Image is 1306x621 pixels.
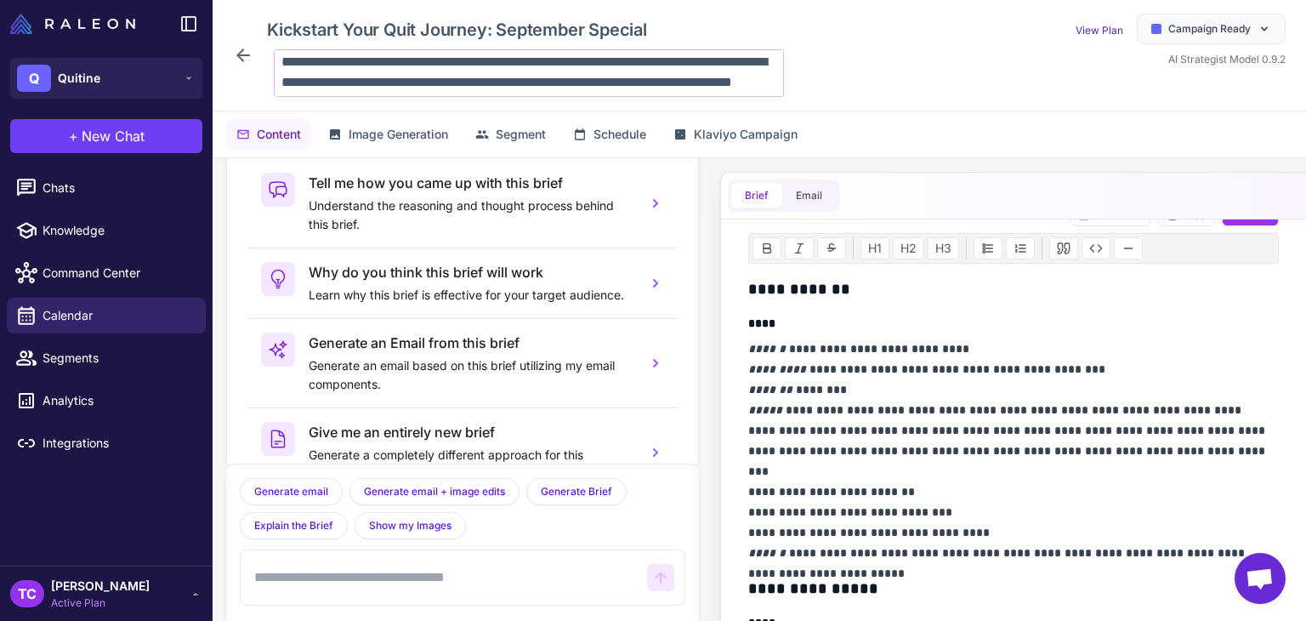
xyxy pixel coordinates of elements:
[309,333,633,353] h3: Generate an Email from this brief
[10,14,135,34] img: Raleon Logo
[309,262,633,282] h3: Why do you think this brief will work
[254,518,333,533] span: Explain the Brief
[43,306,192,325] span: Calendar
[309,356,633,394] p: Generate an email based on this brief utilizing my email components.
[43,221,192,240] span: Knowledge
[309,446,633,483] p: Generate a completely different approach for this campaign.
[349,478,520,505] button: Generate email + image edits
[309,422,633,442] h3: Give me an entirely new brief
[309,173,633,193] h3: Tell me how you came up with this brief
[731,183,782,208] button: Brief
[593,125,646,144] span: Schedule
[7,170,206,206] a: Chats
[928,237,959,259] button: H3
[254,484,328,499] span: Generate email
[10,580,44,607] div: TC
[349,125,448,144] span: Image Generation
[7,340,206,376] a: Segments
[10,58,202,99] button: QQuitine
[51,595,150,611] span: Active Plan
[309,286,633,305] p: Learn why this brief is effective for your target audience.
[240,512,348,539] button: Explain the Brief
[860,237,889,259] button: H1
[1168,53,1286,66] span: AI Strategist Model 0.9.2
[893,237,924,259] button: H2
[782,183,836,208] button: Email
[1168,21,1251,37] span: Campaign Ready
[663,118,808,151] button: Klaviyo Campaign
[51,577,150,595] span: [PERSON_NAME]
[369,518,451,533] span: Show my Images
[7,383,206,419] a: Analytics
[496,125,546,144] span: Segment
[541,484,612,499] span: Generate Brief
[43,264,192,282] span: Command Center
[465,118,556,151] button: Segment
[240,478,343,505] button: Generate email
[260,14,784,46] div: Click to edit campaign name
[7,213,206,248] a: Knowledge
[7,425,206,461] a: Integrations
[309,197,633,234] p: Understand the reasoning and thought process behind this brief.
[43,391,192,410] span: Analytics
[257,125,301,144] span: Content
[10,119,202,153] button: +New Chat
[1235,553,1286,604] a: Open chat
[58,69,100,88] span: Quitine
[1076,24,1123,37] a: View Plan
[563,118,656,151] button: Schedule
[318,118,458,151] button: Image Generation
[7,298,206,333] a: Calendar
[17,65,51,92] div: Q
[43,434,192,453] span: Integrations
[43,349,192,367] span: Segments
[526,478,627,505] button: Generate Brief
[355,512,466,539] button: Show my Images
[69,126,78,146] span: +
[82,126,145,146] span: New Chat
[694,125,798,144] span: Klaviyo Campaign
[7,255,206,291] a: Command Center
[226,118,311,151] button: Content
[43,179,192,197] span: Chats
[364,484,505,499] span: Generate email + image edits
